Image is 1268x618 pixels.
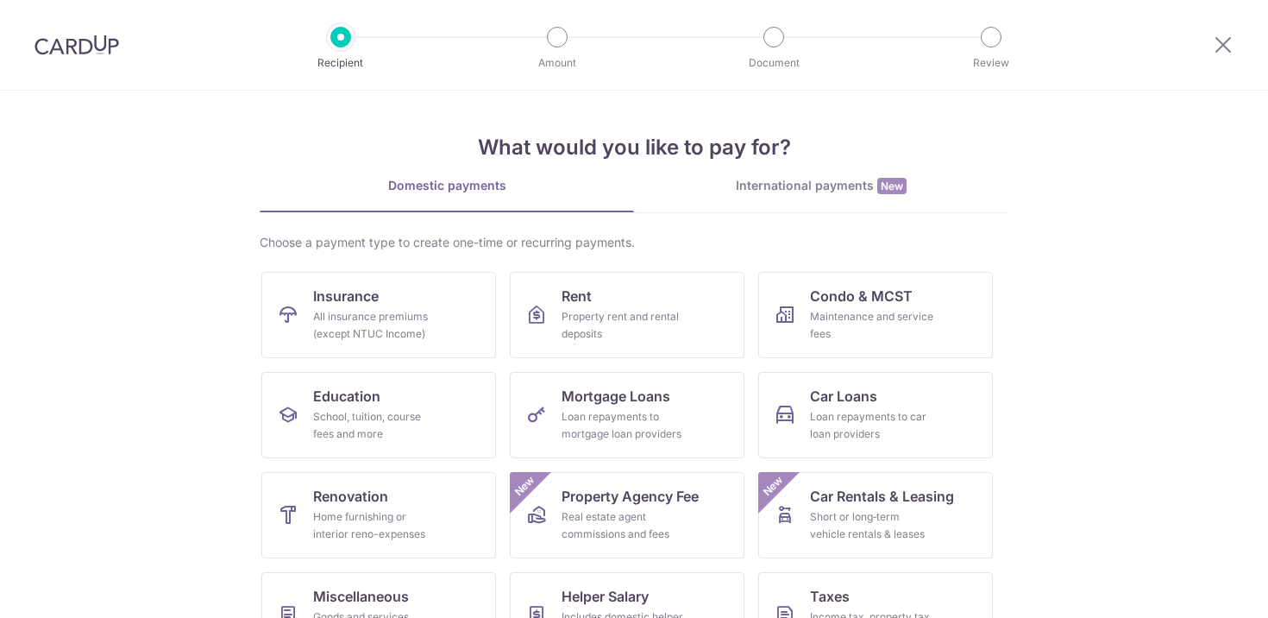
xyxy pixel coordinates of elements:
[810,308,934,343] div: Maintenance and service fees
[313,586,409,607] span: Miscellaneous
[758,272,993,358] a: Condo & MCSTMaintenance and service fees
[562,386,670,407] span: Mortgage Loans
[810,586,850,607] span: Taxes
[510,272,744,358] a: RentProperty rent and rental deposits
[877,178,907,194] span: New
[260,234,1008,251] div: Choose a payment type to create one-time or recurring payments.
[493,54,621,72] p: Amount
[510,472,744,558] a: Property Agency FeeReal estate agent commissions and feesNew
[562,286,592,306] span: Rent
[562,308,686,343] div: Property rent and rental deposits
[511,472,539,501] span: New
[313,308,437,343] div: All insurance premiums (except NTUC Income)
[562,586,649,607] span: Helper Salary
[562,508,686,543] div: Real estate agent commissions and fees
[810,486,954,507] span: Car Rentals & Leasing
[810,408,934,443] div: Loan repayments to car loan providers
[510,372,744,458] a: Mortgage LoansLoan repayments to mortgage loan providers
[927,54,1055,72] p: Review
[634,177,1008,195] div: International payments
[313,486,388,507] span: Renovation
[562,486,699,507] span: Property Agency Fee
[810,386,877,407] span: Car Loans
[313,386,380,407] span: Education
[261,372,496,458] a: EducationSchool, tuition, course fees and more
[261,272,496,358] a: InsuranceAll insurance premiums (except NTUC Income)
[261,472,496,558] a: RenovationHome furnishing or interior reno-expenses
[758,472,993,558] a: Car Rentals & LeasingShort or long‑term vehicle rentals & leasesNew
[35,35,119,55] img: CardUp
[277,54,405,72] p: Recipient
[810,508,934,543] div: Short or long‑term vehicle rentals & leases
[313,508,437,543] div: Home furnishing or interior reno-expenses
[710,54,838,72] p: Document
[313,408,437,443] div: School, tuition, course fees and more
[313,286,379,306] span: Insurance
[810,286,913,306] span: Condo & MCST
[758,372,993,458] a: Car LoansLoan repayments to car loan providers
[260,177,634,194] div: Domestic payments
[759,472,788,501] span: New
[562,408,686,443] div: Loan repayments to mortgage loan providers
[260,132,1008,163] h4: What would you like to pay for?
